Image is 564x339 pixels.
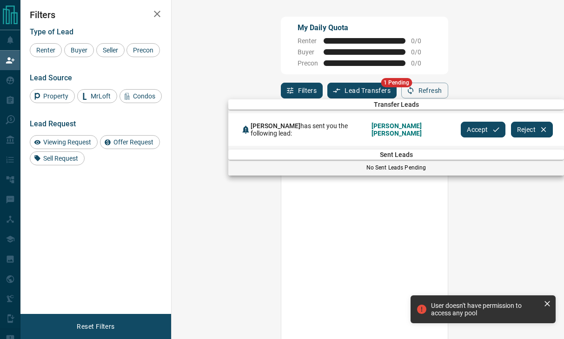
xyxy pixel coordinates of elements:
span: [PERSON_NAME] [PERSON_NAME] [372,122,455,137]
span: Transfer Leads [228,101,564,108]
span: [PERSON_NAME] [251,122,300,130]
button: Accept [461,122,505,137]
span: Sent Leads [228,151,564,158]
p: No Sent Leads Pending [228,163,564,172]
button: Reject [511,122,553,137]
div: User doesn't have permission to access any pool [431,302,540,317]
span: has sent you the following lead: [251,122,366,137]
